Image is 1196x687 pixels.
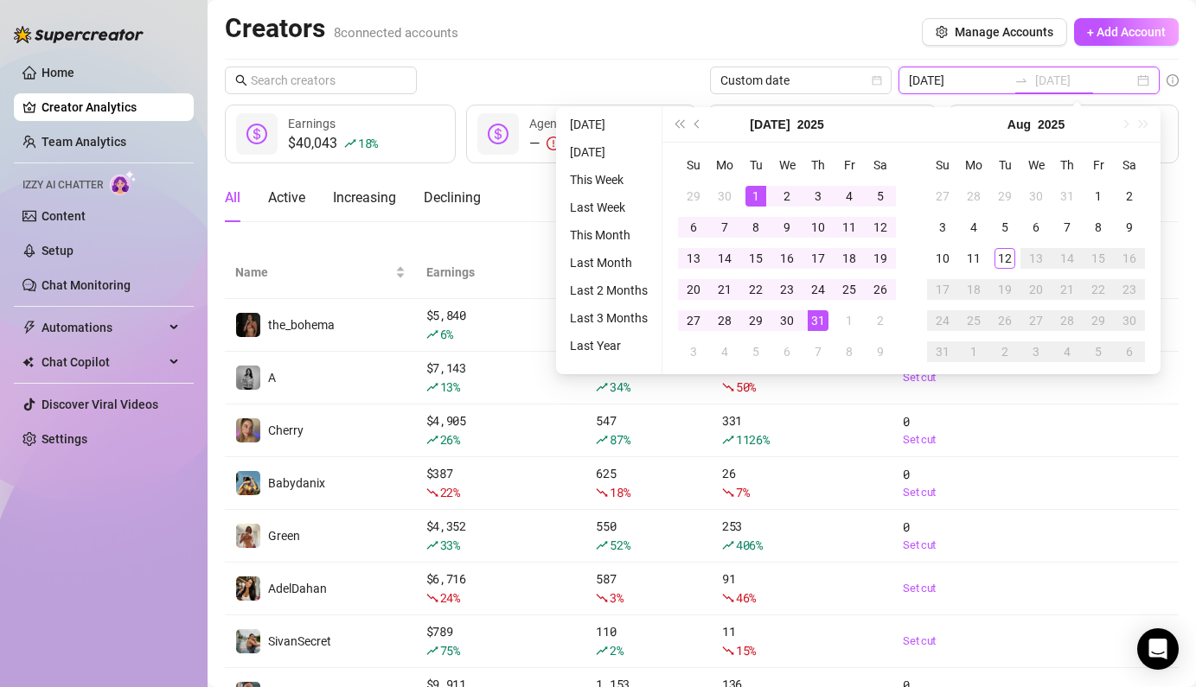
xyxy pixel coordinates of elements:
th: Sa [865,149,896,181]
div: 22 [745,279,766,300]
td: 2025-08-06 [771,336,803,367]
td: 2025-07-16 [771,243,803,274]
span: 1126 % [736,431,770,448]
div: 104 [722,359,882,397]
img: AdelDahan [236,576,260,601]
div: 10 [808,217,828,238]
th: We [771,149,803,181]
th: Su [927,149,958,181]
td: 2025-07-18 [834,243,865,274]
td: 2025-07-06 [678,212,709,243]
img: SivanSecret [236,629,260,653]
span: Name [235,263,392,282]
a: Chat Monitoring [42,278,131,292]
div: 5 [995,217,1015,238]
a: Setup [42,244,74,258]
a: Set cut [903,633,1025,650]
span: thunderbolt [22,321,36,334]
div: 28 [1057,310,1078,331]
td: 2025-08-07 [803,336,834,367]
td: 2025-07-04 [834,181,865,212]
span: fall [722,381,734,393]
div: — [529,133,636,154]
td: 2025-08-13 [1020,243,1052,274]
td: 2025-07-21 [709,274,740,305]
div: 31 [932,341,953,362]
div: 15 [745,248,766,269]
div: 25 [839,279,860,300]
td: 2025-09-05 [1083,336,1114,367]
div: 7 [808,341,828,362]
div: 27 [932,186,953,207]
div: 625 [596,464,701,502]
td: 2025-07-25 [834,274,865,305]
span: 18 % [610,484,630,500]
div: 31 [1057,186,1078,207]
span: rise [596,434,608,446]
span: rise [722,434,734,446]
a: Creator Analytics [42,93,180,121]
td: 2025-07-12 [865,212,896,243]
td: 2025-07-29 [740,305,771,336]
div: 5 [870,186,891,207]
button: + Add Account [1074,18,1179,46]
li: Last Month [563,252,655,273]
th: Fr [1083,149,1114,181]
span: info-circle [1167,74,1179,86]
div: 17 [808,248,828,269]
div: 298 [596,359,701,397]
span: 22 % [440,484,460,500]
td: 2025-08-05 [989,212,1020,243]
td: 2025-07-30 [1020,181,1052,212]
div: 12 [995,248,1015,269]
span: fall [426,487,438,499]
span: search [235,74,247,86]
div: 331 [722,411,882,449]
td: 2025-08-15 [1083,243,1114,274]
div: 12 [870,217,891,238]
span: Earnings [426,263,562,282]
li: This Week [563,169,655,190]
td: 2025-07-27 [927,181,958,212]
input: Start date [909,71,1007,90]
td: 2025-08-17 [927,274,958,305]
div: 28 [714,310,735,331]
td: 2025-07-27 [678,305,709,336]
div: 31 [808,310,828,331]
td: 2025-08-05 [740,336,771,367]
div: 13 [683,248,704,269]
span: A [268,371,276,385]
a: Set cut [903,580,1025,597]
td: 2025-06-30 [709,181,740,212]
td: 2025-07-23 [771,274,803,305]
th: We [1020,149,1052,181]
div: 27 [683,310,704,331]
div: $40,043 [288,133,378,154]
div: 11 [839,217,860,238]
th: Th [1052,149,1083,181]
div: 16 [1119,248,1140,269]
span: to [1014,73,1028,87]
td: 2025-07-28 [958,181,989,212]
div: 9 [777,217,797,238]
a: Set cut [903,484,1025,501]
input: End date [1035,71,1134,90]
span: dollar-circle [488,124,508,144]
img: AI Chatter [110,170,137,195]
td: 2025-08-18 [958,274,989,305]
a: Home [42,66,74,80]
div: 2 [870,310,891,331]
div: 5 [1088,341,1109,362]
td: 2025-07-11 [834,212,865,243]
span: 18 % [358,135,378,151]
td: 2025-08-21 [1052,274,1083,305]
span: Custom date [720,67,881,93]
th: Fr [834,149,865,181]
div: 17 [932,279,953,300]
button: Choose a year [1038,107,1065,142]
th: Sa [1114,149,1145,181]
td: 2025-08-24 [927,305,958,336]
td: 2025-08-06 [1020,212,1052,243]
div: 30 [1026,186,1046,207]
td: 2025-08-26 [989,305,1020,336]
